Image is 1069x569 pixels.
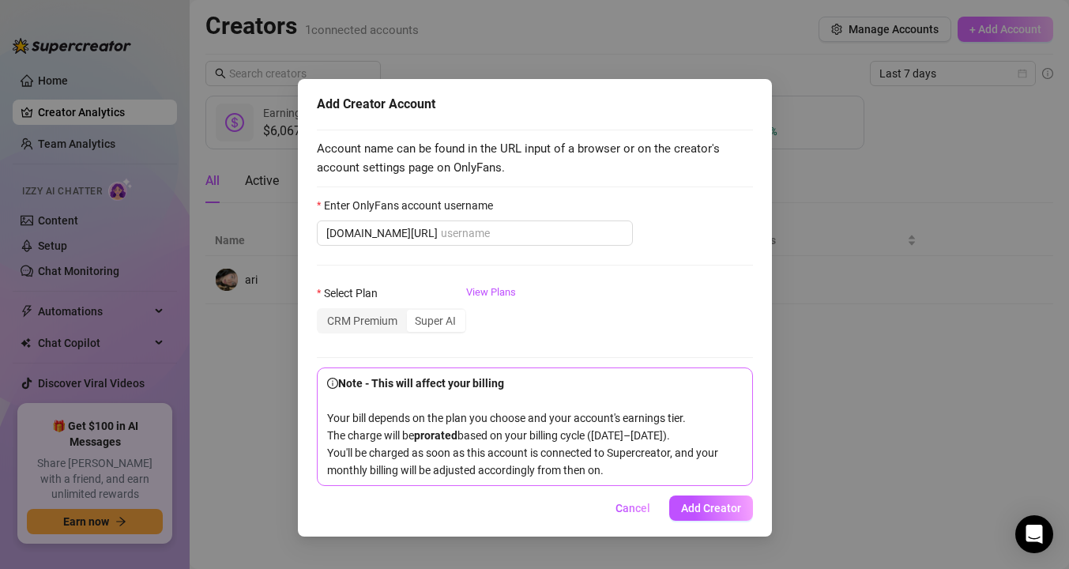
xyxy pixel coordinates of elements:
label: Select Plan [317,284,388,302]
div: segmented control [317,308,466,333]
div: CRM Premium [318,310,406,332]
span: info-circle [327,378,338,389]
span: Add Creator [681,502,741,514]
label: Enter OnlyFans account username [317,197,503,214]
span: Account name can be found in the URL input of a browser or on the creator's account settings page... [317,140,753,177]
div: Open Intercom Messenger [1015,515,1053,553]
div: Add Creator Account [317,95,753,114]
span: [DOMAIN_NAME][URL] [326,224,438,242]
a: View Plans [466,284,516,348]
div: Super AI [406,310,465,332]
strong: Note - This will affect your billing [327,377,504,390]
span: Cancel [615,502,650,514]
b: prorated [414,429,457,442]
span: Your bill depends on the plan you choose and your account's earnings tier. The charge will be bas... [327,377,718,477]
button: Add Creator [669,496,753,521]
input: Enter OnlyFans account username [441,224,623,242]
button: Cancel [603,496,663,521]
